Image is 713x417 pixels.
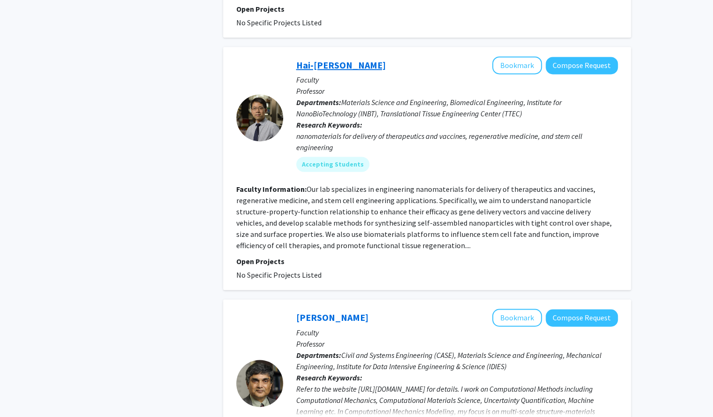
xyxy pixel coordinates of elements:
[296,130,618,153] div: nanomaterials for delivery of therapeutics and vaccines, regenerative medicine, and stem cell eng...
[296,85,618,97] p: Professor
[296,98,562,118] span: Materials Science and Engineering, Biomedical Engineering, Institute for NanoBioTechnology (INBT)...
[296,59,386,71] a: Hai-[PERSON_NAME]
[296,311,368,323] a: [PERSON_NAME]
[296,326,618,338] p: Faculty
[296,338,618,349] p: Professor
[236,256,618,267] p: Open Projects
[236,270,322,280] span: No Specific Projects Listed
[492,56,542,74] button: Add Hai-Quan Mao to Bookmarks
[296,98,341,107] b: Departments:
[236,184,307,194] b: Faculty Information:
[296,157,369,172] mat-chip: Accepting Students
[296,350,341,359] b: Departments:
[296,74,618,85] p: Faculty
[236,18,322,27] span: No Specific Projects Listed
[236,3,618,15] p: Open Projects
[492,309,542,326] button: Add Somnath Ghosh to Bookmarks
[296,120,362,129] b: Research Keywords:
[7,375,40,410] iframe: Chat
[546,57,618,74] button: Compose Request to Hai-Quan Mao
[296,372,362,382] b: Research Keywords:
[296,350,601,371] span: Civil and Systems Engineering (CASE), Materials Science and Engineering, Mechanical Engineering, ...
[546,309,618,326] button: Compose Request to Somnath Ghosh
[236,184,612,250] fg-read-more: Our lab specializes in engineering nanomaterials for delivery of therapeutics and vaccines, regen...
